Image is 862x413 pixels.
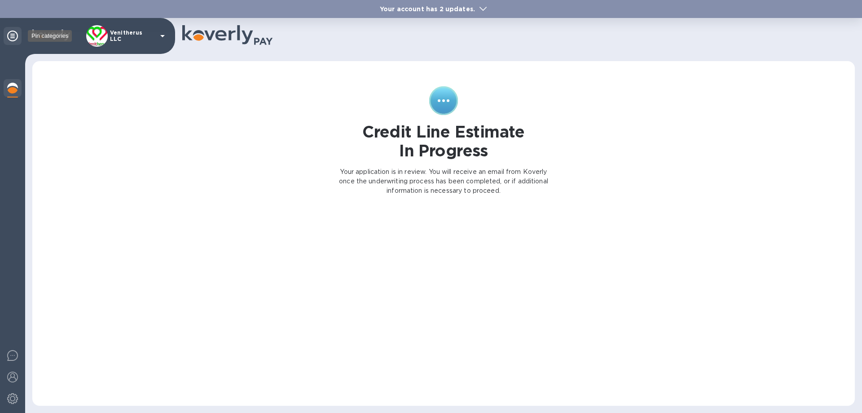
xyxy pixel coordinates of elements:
img: Logo [32,30,70,40]
p: Venitherus LLC [110,30,155,42]
b: Your account has 2 updates. [380,5,475,13]
p: Your application is in review. You will receive an email from Koverly once the underwriting proce... [338,167,550,195]
h1: Credit Line Estimate In Progress [362,122,525,160]
div: Chat Widget [817,370,862,413]
iframe: To enrich screen reader interactions, please activate Accessibility in Grammarly extension settings [817,370,862,413]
